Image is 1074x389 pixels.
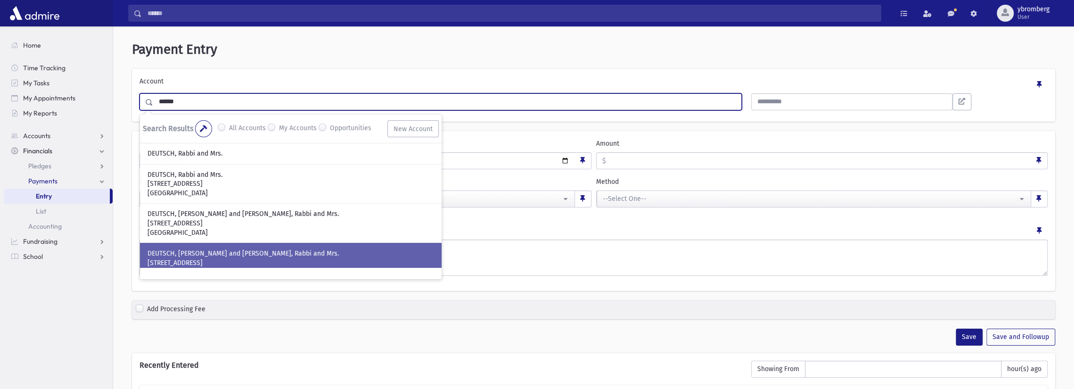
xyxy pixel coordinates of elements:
[596,177,619,187] label: Method
[597,190,1032,207] button: --Select One--
[139,177,157,187] label: Batch
[956,329,983,346] button: Save
[36,192,52,200] span: Entry
[23,147,52,155] span: Financials
[132,41,217,57] span: Payment Entry
[23,94,75,102] span: My Appointments
[4,234,113,249] a: Fundraising
[1017,6,1049,13] span: ybromberg
[23,109,57,117] span: My Reports
[148,228,434,237] p: [GEOGRAPHIC_DATA]
[4,60,113,75] a: Time Tracking
[4,106,113,121] a: My Reports
[1001,361,1048,378] span: hour(s) ago
[23,237,57,246] span: Fundraising
[23,252,43,261] span: School
[4,204,113,219] a: List
[387,120,439,137] button: New Account
[139,139,154,149] label: Date
[148,170,434,179] p: DEUTSCH, Rabbi and Mrs.
[4,38,113,53] a: Home
[143,124,193,133] span: Search Results
[148,249,434,258] p: DEUTSCH, [PERSON_NAME] and [PERSON_NAME], Rabbi and Mrs.
[28,222,62,231] span: Accounting
[148,219,434,228] p: [STREET_ADDRESS]
[4,249,113,264] a: School
[23,79,49,87] span: My Tasks
[751,361,805,378] span: Showing From
[229,123,266,134] label: All Accounts
[28,177,57,185] span: Payments
[153,93,741,110] input: Search
[148,209,434,219] p: DEUTSCH, [PERSON_NAME] and [PERSON_NAME], Rabbi and Mrs.
[4,91,113,106] a: My Appointments
[139,223,157,236] label: Notes
[4,158,113,174] a: Pledges
[139,76,164,90] label: Account
[36,207,46,215] span: List
[139,361,742,370] h6: Recently Entered
[1017,13,1049,21] span: User
[148,258,434,267] p: [STREET_ADDRESS]
[23,41,41,50] span: Home
[148,149,434,158] p: DEUTSCH, Rabbi and Mrs.
[23,64,66,72] span: Time Tracking
[8,4,62,23] img: AdmirePro
[596,139,619,149] label: Amount
[330,123,371,134] label: Opportunities
[148,267,434,277] p: [GEOGRAPHIC_DATA]
[597,153,606,170] span: $
[986,329,1055,346] button: Save and Followup
[28,162,51,170] span: Pledges
[4,219,113,234] a: Accounting
[142,5,881,22] input: Search
[23,132,50,140] span: Accounts
[4,174,113,189] a: Payments
[148,188,434,198] p: [GEOGRAPHIC_DATA]
[147,304,205,315] label: Add Processing Fee
[4,189,110,204] a: Entry
[603,194,1018,204] div: --Select One--
[148,179,434,189] p: [STREET_ADDRESS]
[4,128,113,143] a: Accounts
[4,75,113,91] a: My Tasks
[279,123,317,134] label: My Accounts
[4,143,113,158] a: Financials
